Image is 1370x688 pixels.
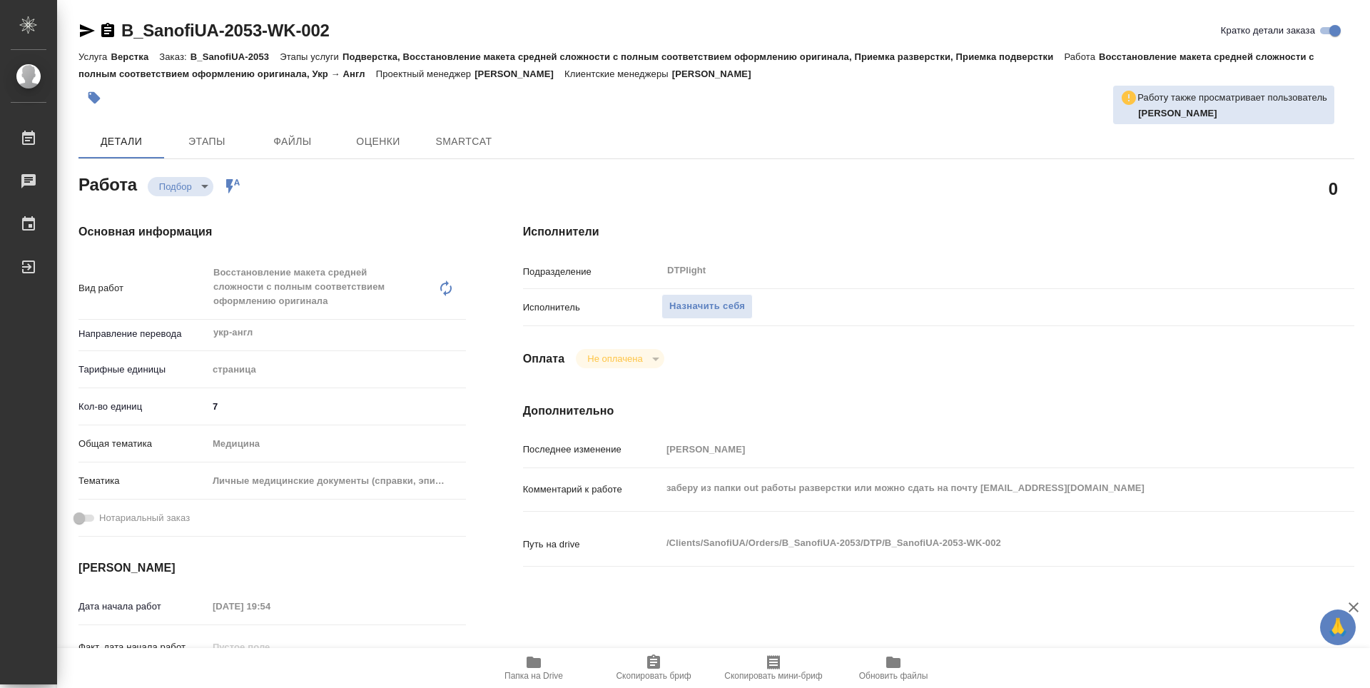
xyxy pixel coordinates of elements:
p: Подверстка, Восстановление макета средней сложности с полным соответствием оформлению оригинала, ... [342,51,1064,62]
span: Нотариальный заказ [99,511,190,525]
p: Исполнитель [523,300,661,315]
p: Кол-во единиц [78,400,208,414]
h4: Исполнители [523,223,1354,241]
span: Оценки [344,133,412,151]
p: Проектный менеджер [376,69,475,79]
span: Папка на Drive [504,671,563,681]
button: Папка на Drive [474,648,594,688]
p: Этапы услуги [280,51,342,62]
h2: Работа [78,171,137,196]
textarea: /Clients/SanofiUA/Orders/B_SanofiUA-2053/DTP/B_SanofiUA-2053-WK-002 [661,531,1285,555]
button: Скопировать ссылку [99,22,116,39]
p: Последнее изменение [523,442,661,457]
button: Скопировать бриф [594,648,714,688]
button: Обновить файлы [833,648,953,688]
p: Заказ: [159,51,190,62]
div: страница [208,358,466,382]
span: Обновить файлы [859,671,928,681]
b: [PERSON_NAME] [1138,108,1217,118]
span: Скопировать бриф [616,671,691,681]
button: Не оплачена [583,353,646,365]
span: Скопировать мини-бриф [724,671,822,681]
h4: [PERSON_NAME] [78,560,466,577]
div: Подбор [576,349,664,368]
span: SmartCat [430,133,498,151]
p: [PERSON_NAME] [475,69,564,79]
p: Тарифные единицы [78,363,208,377]
input: Пустое поле [208,637,333,657]
span: Этапы [173,133,241,151]
p: Дата начала работ [78,600,208,614]
p: Подразделение [523,265,661,279]
button: Подбор [155,181,196,193]
h4: Дополнительно [523,403,1354,420]
p: Общая тематика [78,437,208,451]
span: Файлы [258,133,327,151]
span: Назначить себя [669,298,745,315]
p: Комментарий к работе [523,482,661,497]
span: 🙏 [1326,612,1350,642]
div: Подбор [148,177,213,196]
input: ✎ Введи что-нибудь [208,396,466,417]
p: B_SanofiUA-2053 [191,51,280,62]
span: Детали [87,133,156,151]
button: Скопировать ссылку для ЯМессенджера [78,22,96,39]
p: Тематика [78,474,208,488]
div: Медицина [208,432,466,456]
button: Добавить тэг [78,82,110,113]
div: Личные медицинские документы (справки, эпикризы) [208,469,466,493]
button: Скопировать мини-бриф [714,648,833,688]
p: Вид работ [78,281,208,295]
h2: 0 [1329,176,1338,201]
p: Путь на drive [523,537,661,552]
button: Назначить себя [661,294,753,319]
p: Направление перевода [78,327,208,341]
p: Услуга [78,51,111,62]
textarea: заберу из папки out работы разверстки или можно сдать на почту [EMAIL_ADDRESS][DOMAIN_NAME] [661,476,1285,500]
p: [PERSON_NAME] [672,69,762,79]
button: 🙏 [1320,609,1356,645]
input: Пустое поле [661,439,1285,460]
input: Пустое поле [208,596,333,617]
p: Работа [1064,51,1099,62]
a: B_SanofiUA-2053-WK-002 [121,21,330,40]
p: Верстка [111,51,159,62]
h4: Оплата [523,350,565,368]
p: Сархатов Руслан [1138,106,1327,121]
h4: Основная информация [78,223,466,241]
span: Кратко детали заказа [1221,24,1315,38]
p: Работу также просматривает пользователь [1137,91,1327,105]
p: Факт. дата начала работ [78,640,208,654]
p: Клиентские менеджеры [564,69,672,79]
